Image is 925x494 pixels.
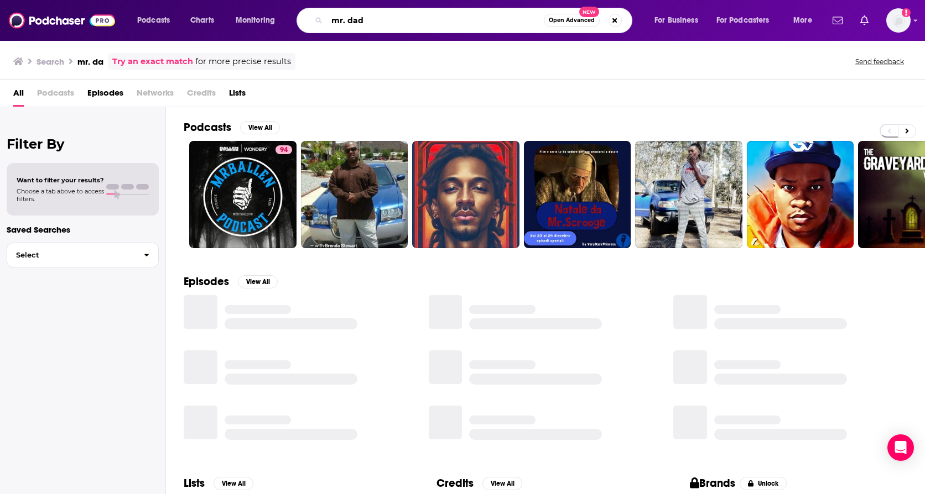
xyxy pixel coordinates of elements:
button: Unlock [740,477,787,490]
button: View All [482,477,522,490]
a: 94 [276,145,292,154]
button: open menu [228,12,289,29]
h3: mr. da [77,56,103,67]
button: open menu [647,12,712,29]
svg: Add a profile image [902,8,911,17]
span: New [579,7,599,17]
button: Open AdvancedNew [544,14,600,27]
span: Logged in as molly.burgoyne [886,8,911,33]
span: Charts [190,13,214,28]
p: Saved Searches [7,224,159,235]
button: View All [214,477,253,490]
a: 94 [189,141,297,248]
h2: Credits [436,476,474,490]
button: open menu [129,12,184,29]
span: Monitoring [236,13,275,28]
span: Choose a tab above to access filters. [17,187,104,203]
h2: Episodes [184,275,229,288]
a: ListsView All [184,476,253,490]
a: Show notifications dropdown [828,11,847,30]
a: All [13,84,24,107]
a: CreditsView All [436,476,522,490]
h2: Filter By [7,136,159,152]
h2: Podcasts [184,120,231,134]
button: View All [238,275,278,288]
span: Networks [137,84,174,107]
span: 94 [280,145,288,156]
h3: Search [37,56,64,67]
button: Send feedback [852,57,907,66]
a: Show notifications dropdown [856,11,873,30]
button: View All [240,121,280,134]
input: Search podcasts, credits, & more... [327,12,544,29]
button: Select [7,243,159,267]
img: Podchaser - Follow, Share and Rate Podcasts [9,10,115,31]
span: Podcasts [137,13,170,28]
a: Charts [183,12,221,29]
a: EpisodesView All [184,275,278,288]
button: open menu [786,12,826,29]
img: User Profile [886,8,911,33]
div: Search podcasts, credits, & more... [307,8,643,33]
span: For Podcasters [716,13,770,28]
span: Podcasts [37,84,74,107]
a: Episodes [87,84,123,107]
button: Show profile menu [886,8,911,33]
a: PodcastsView All [184,120,280,134]
span: Want to filter your results? [17,176,104,184]
a: Lists [229,84,246,107]
a: Try an exact match [112,55,193,68]
div: Open Intercom Messenger [887,434,914,461]
button: open menu [709,12,786,29]
span: Select [7,251,135,259]
span: Open Advanced [549,18,595,23]
h2: Brands [690,476,736,490]
span: Credits [187,84,216,107]
span: for more precise results [195,55,291,68]
h2: Lists [184,476,205,490]
span: For Business [654,13,698,28]
span: More [793,13,812,28]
